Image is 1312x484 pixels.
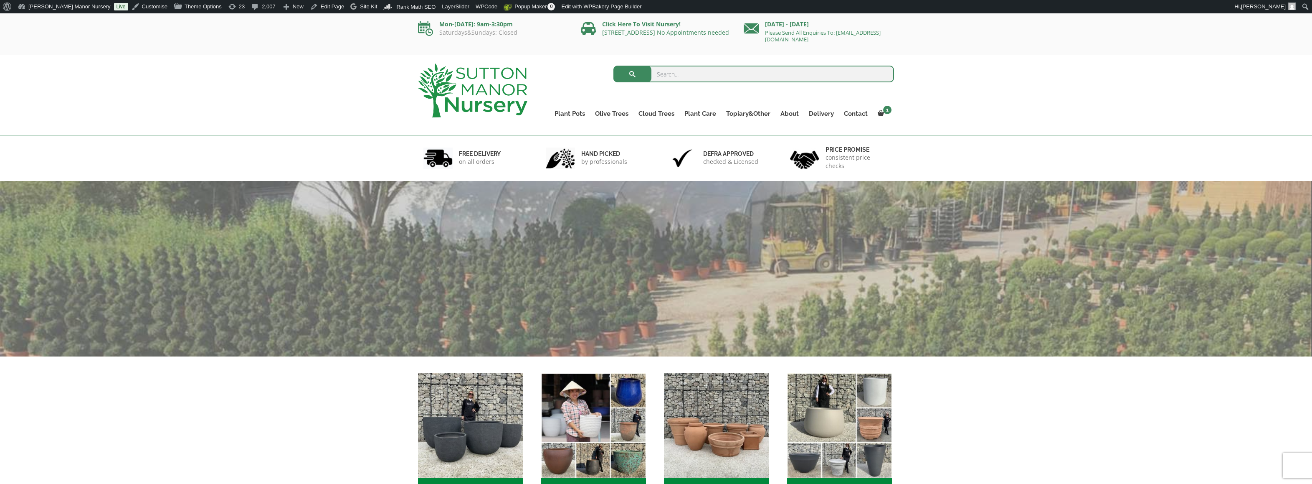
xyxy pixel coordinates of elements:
a: About [775,108,804,120]
a: Topiary&Other [721,108,775,120]
a: Please Send All Enquiries To: [EMAIL_ADDRESS][DOMAIN_NAME] [765,29,881,43]
a: Delivery [804,108,839,120]
a: [STREET_ADDRESS] No Appointments needed [602,28,729,36]
img: logo [418,64,527,117]
p: on all orders [459,158,501,166]
p: checked & Licensed [703,158,758,166]
p: Mon-[DATE]: 9am-3:30pm [418,19,568,29]
h6: hand picked [581,150,627,158]
a: Cloud Trees [633,108,679,120]
img: Home - 1B137C32 8D99 4B1A AA2F 25D5E514E47D 1 105 c [664,373,769,478]
a: Plant Pots [550,108,590,120]
img: Home - 6E921A5B 9E2F 4B13 AB99 4EF601C89C59 1 105 c [541,373,646,478]
img: 3.jpg [668,148,697,169]
a: Click Here To Visit Nursery! [602,20,681,28]
a: Contact [839,108,873,120]
a: Plant Care [679,108,721,120]
img: 2.jpg [546,148,575,169]
h6: Price promise [826,146,889,153]
span: Site Kit [360,3,377,10]
span: 1 [883,106,892,114]
p: Saturdays&Sundays: Closed [418,29,568,36]
a: 1 [873,108,894,120]
img: Home - 8194B7A3 2818 4562 B9DD 4EBD5DC21C71 1 105 c 1 [418,373,523,478]
p: consistent price checks [826,153,889,170]
span: Rank Math SEO [396,4,436,10]
img: 4.jpg [790,145,819,171]
a: Olive Trees [590,108,633,120]
a: Live [114,3,128,10]
span: 0 [547,3,555,10]
p: [DATE] - [DATE] [744,19,894,29]
h6: Defra approved [703,150,758,158]
span: [PERSON_NAME] [1241,3,1286,10]
input: Search... [613,66,894,82]
p: by professionals [581,158,627,166]
img: 1.jpg [423,148,453,169]
img: Home - 67232D1B A461 444F B0F6 BDEDC2C7E10B 1 105 c [787,373,892,478]
h6: FREE DELIVERY [459,150,501,158]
